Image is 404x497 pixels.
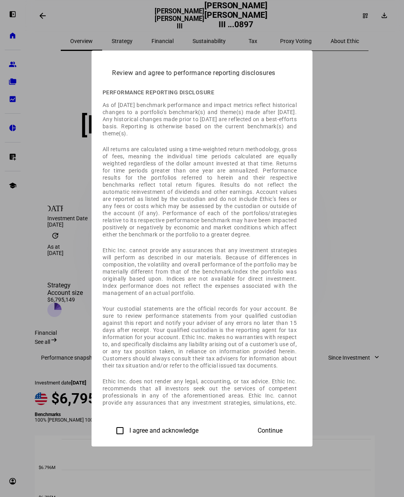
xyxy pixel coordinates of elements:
label: I agree and acknowledge [128,427,198,434]
p: Your custodial statements are the official records for your account. Be sure to review performanc... [103,305,297,369]
p: As of [DATE] benchmark performance and impact metrics reflect historical changes to a portfolio’s... [103,101,297,137]
h2: Review and agree to performance reporting disclosures [103,57,301,83]
p: All returns are calculated using a time-weighted return methodology, gross of fees, meaning the i... [103,146,297,238]
p: Ethic Inc. does not render any legal, accounting, or tax advice. Ethic Inc. recommends that all i... [103,378,297,442]
h3: Performance reporting disclosure [103,89,297,96]
p: Ethic Inc. cannot provide any assurances that any investment strategies will perform as described... [103,247,297,296]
